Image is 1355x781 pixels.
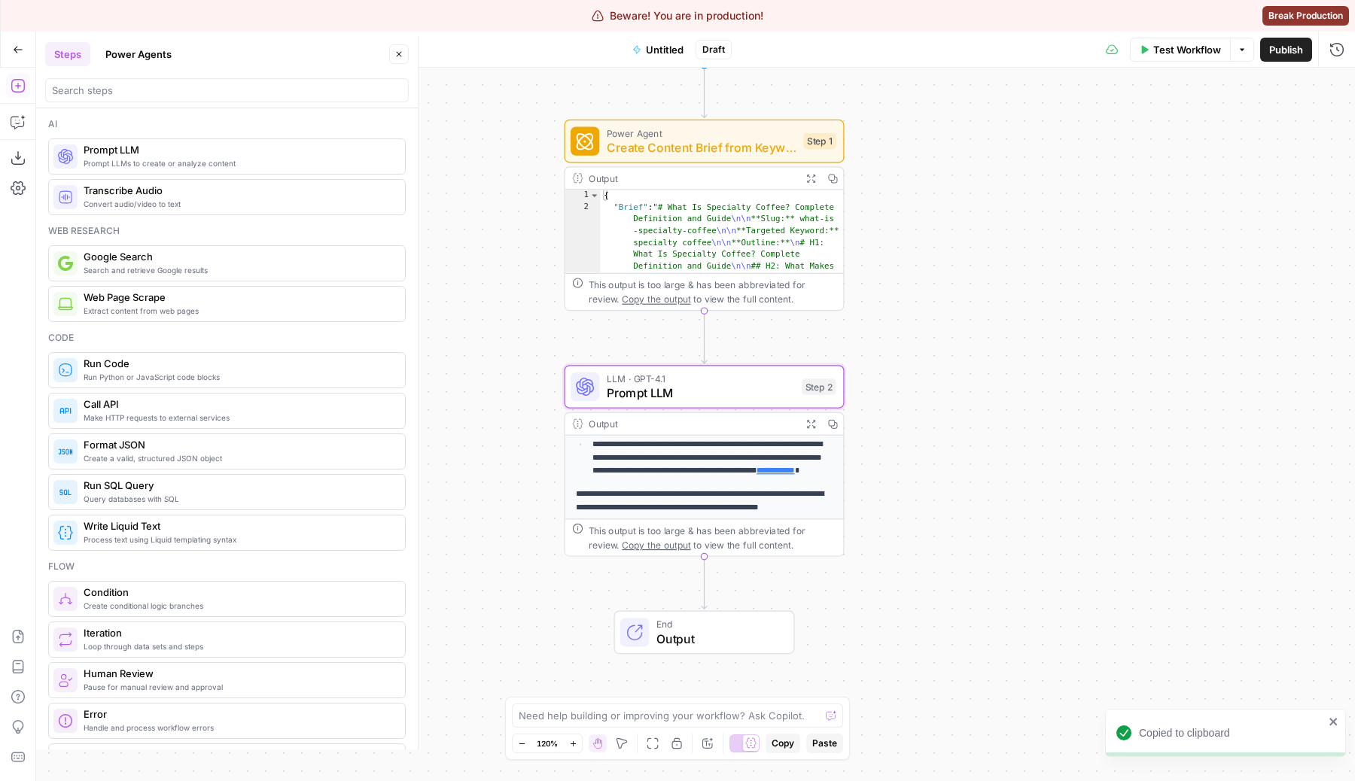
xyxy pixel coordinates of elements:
span: LLM · GPT-4.1 [607,372,795,386]
button: Untitled [623,38,693,62]
span: Human Review [84,666,393,681]
span: Make HTTP requests to external services [84,412,393,424]
span: Format JSON [84,437,393,452]
span: Power Agent [607,126,796,140]
span: Convert audio/video to text [84,198,393,210]
span: Run Code [84,356,393,371]
span: Transcribe Audio [84,183,393,198]
span: Query databases with SQL [84,493,393,505]
div: Flow [48,560,406,573]
button: Power Agents [96,42,181,66]
div: This output is too large & has been abbreviated for review. to view the full content. [589,523,836,552]
span: Prompt LLMs to create or analyze content [84,157,393,169]
input: Search steps [52,83,402,98]
span: Prompt LLM [84,142,393,157]
span: Run SQL Query [84,478,393,493]
g: Edge from step_1 to step_2 [702,311,707,363]
div: Copied to clipboard [1139,725,1324,740]
div: Step 1 [804,133,836,150]
span: Test Workflow [1153,42,1221,57]
div: Ai [48,117,406,131]
span: Loop through data sets and steps [84,640,393,652]
div: Output [589,417,795,431]
div: This output is too large & has been abbreviated for review. to view the full content. [589,278,836,306]
span: Break Production [1268,9,1343,23]
span: Web Page Scrape [84,290,393,305]
button: close [1329,716,1339,728]
div: Code [48,331,406,345]
span: Google Search [84,249,393,264]
span: Condition [84,585,393,600]
span: Copy the output [622,539,690,550]
span: Create conditional logic branches [84,600,393,612]
span: Copy the output [622,293,690,304]
div: Step 2 [802,378,836,395]
span: Toggle code folding, rows 1 through 3 [589,190,599,202]
span: 120% [537,737,558,749]
span: Draft [702,43,725,56]
button: Copy [766,734,800,753]
g: Edge from start to step_1 [702,65,707,118]
span: Search and retrieve Google results [84,264,393,276]
div: Web research [48,224,406,238]
span: Prompt LLM [607,384,795,402]
button: Steps [45,42,90,66]
div: 1 [565,190,601,202]
span: Handle and process workflow errors [84,722,393,734]
div: Power AgentCreate Content Brief from KeywordStep 1Output{ "Brief":"# What Is Specialty Coffee? Co... [565,120,845,311]
span: Output [656,630,779,648]
span: Iteration [84,625,393,640]
span: Create Content Brief from Keyword [607,138,796,157]
g: Edge from step_2 to end [702,557,707,609]
span: Paste [812,737,837,750]
span: Call API [84,397,393,412]
button: Break Production [1262,6,1349,26]
div: Output [589,171,795,185]
span: Write Liquid Text [84,518,393,533]
div: EndOutput [565,611,845,655]
span: Pause for manual review and approval [84,681,393,693]
span: Extract content from web pages [84,305,393,317]
button: Test Workflow [1130,38,1230,62]
div: Beware! You are in production! [592,8,763,23]
span: Run Python or JavaScript code blocks [84,371,393,383]
span: Copy [772,737,794,750]
span: Error [84,707,393,722]
span: Process text using Liquid templating syntax [84,533,393,545]
span: Untitled [646,42,684,57]
span: Create a valid, structured JSON object [84,452,393,464]
span: Publish [1269,42,1303,57]
button: Publish [1260,38,1312,62]
span: End [656,617,779,631]
button: Paste [806,734,843,753]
